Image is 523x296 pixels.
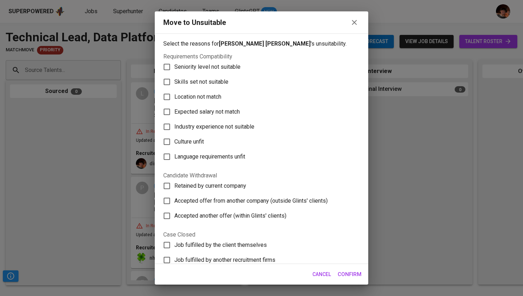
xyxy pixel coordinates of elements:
span: Cancel [312,270,331,279]
legend: Case Closed [163,232,195,238]
span: Industry experience not suitable [174,123,254,131]
legend: Candidate Withdrawal [163,173,217,178]
span: Location not match [174,93,221,101]
b: [PERSON_NAME] [PERSON_NAME] [219,40,311,47]
span: Confirm [338,270,361,279]
span: Retained by current company [174,182,246,190]
span: Job fulfilled by the client themselves [174,241,267,249]
div: Move to Unsuitable [163,17,226,28]
span: Accepted another offer (within Glints' clients) [174,212,286,220]
span: Skills set not suitable [174,78,228,86]
span: Job fulfilled by another recruitment firms [174,256,275,264]
span: Culture unfit [174,137,204,146]
span: Accepted offer from another company (outside Glints' clients) [174,197,328,205]
button: Confirm [334,267,365,282]
legend: Requirements Compatibility [163,54,232,59]
p: Select the reasons for 's unsuitability. [163,40,360,48]
span: Language requirements unfit [174,152,245,161]
button: Cancel [310,268,334,281]
span: Expected salary not match [174,108,240,116]
span: Seniority level not suitable [174,63,241,71]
